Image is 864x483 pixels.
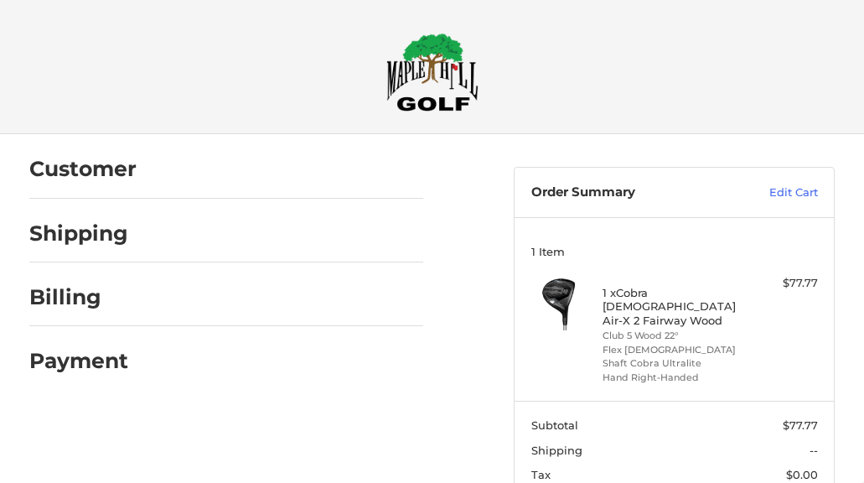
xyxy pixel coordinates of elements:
[531,184,727,201] h3: Order Summary
[531,468,551,481] span: Tax
[531,418,578,432] span: Subtotal
[29,284,127,310] h2: Billing
[783,418,818,432] span: $77.77
[29,156,137,182] h2: Customer
[603,286,742,327] h4: 1 x Cobra [DEMOGRAPHIC_DATA] Air-X 2 Fairway Wood
[786,468,818,481] span: $0.00
[531,245,818,258] h3: 1 Item
[603,329,742,343] li: Club 5 Wood 22°
[531,444,582,457] span: Shipping
[746,275,818,292] div: $77.77
[603,371,742,385] li: Hand Right-Handed
[727,184,818,201] a: Edit Cart
[386,33,479,112] img: Maple Hill Golf
[603,356,742,371] li: Shaft Cobra Ultralite
[29,348,128,374] h2: Payment
[603,343,742,357] li: Flex [DEMOGRAPHIC_DATA]
[810,444,818,457] span: --
[29,221,128,247] h2: Shipping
